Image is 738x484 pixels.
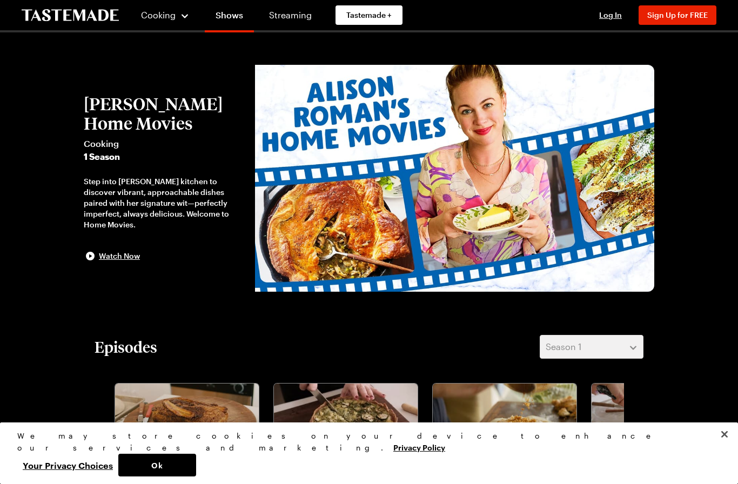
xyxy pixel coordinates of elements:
button: [PERSON_NAME] Home MoviesCooking1 SeasonStep into [PERSON_NAME] kitchen to discover vibrant, appr... [84,94,244,263]
button: Ok [118,454,196,476]
a: Shows [205,2,254,32]
span: Log In [599,10,622,19]
h2: [PERSON_NAME] Home Movies [84,94,244,133]
button: Log In [589,10,632,21]
img: Chocolate Banana Bread [115,384,259,465]
div: Privacy [17,430,712,476]
button: Sign Up for FREE [639,5,716,25]
span: Season 1 [546,340,581,353]
img: Chicken Caesar Salad Wrap [433,384,576,465]
img: Quiche with Zucchini and Greens [274,384,418,465]
img: Alison Roman's Home Movies [255,65,654,292]
button: Season 1 [540,335,643,359]
a: Tastemade + [336,5,402,25]
h2: Episodes [95,337,157,357]
div: Step into [PERSON_NAME] kitchen to discover vibrant, approachable dishes paired with her signatur... [84,176,244,230]
button: Cooking [140,2,190,28]
a: More information about your privacy, opens in a new tab [393,442,445,452]
div: We may store cookies on your device to enhance our services and marketing. [17,430,712,454]
a: Citrusy Cheesecake [592,384,735,465]
button: Your Privacy Choices [17,454,118,476]
span: Cooking [141,10,176,20]
button: Close [713,422,736,446]
span: Cooking [84,137,244,150]
span: Sign Up for FREE [647,10,708,19]
span: Tastemade + [346,10,392,21]
span: 1 Season [84,150,244,163]
span: Watch Now [99,251,140,261]
a: To Tastemade Home Page [22,9,119,22]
